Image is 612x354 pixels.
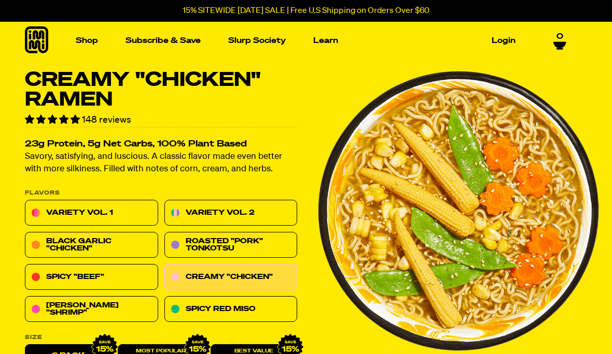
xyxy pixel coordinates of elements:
[553,32,566,50] a: 0
[25,190,297,196] p: Flavors
[488,33,520,49] a: Login
[318,70,599,351] div: PDP main carousel
[25,140,297,149] h2: 23g Protein, 5g Net Carbs, 100% Plant Based
[25,297,158,322] a: [PERSON_NAME] "Shrimp"
[318,70,599,351] li: 1 of 8
[183,6,429,16] p: 15% SITEWIDE [DATE] SALE | Free U.S Shipping on Orders Over $60
[25,200,158,226] a: Variety Vol. 1
[25,335,297,341] label: Size
[164,297,298,322] a: Spicy Red Miso
[25,115,82,125] span: 4.79 stars
[82,115,131,125] span: 148 reviews
[121,33,205,49] a: Subscribe & Save
[224,33,290,49] a: Slurp Society
[25,232,158,258] a: Black Garlic "Chicken"
[164,200,298,226] a: Variety Vol. 2
[72,22,520,60] nav: Main navigation
[25,151,297,176] p: Savory, satisfying, and luscious. A classic flavor made even better with more silkiness. Filled w...
[72,33,102,49] a: Shop
[309,33,342,49] a: Learn
[318,70,599,351] img: Creamy "Chicken" Ramen
[25,264,158,290] a: Spicy "Beef"
[25,70,297,110] h1: Creamy "Chicken" Ramen
[164,232,298,258] a: Roasted "Pork" Tonkotsu
[164,264,298,290] a: Creamy "Chicken"
[557,32,563,41] span: 0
